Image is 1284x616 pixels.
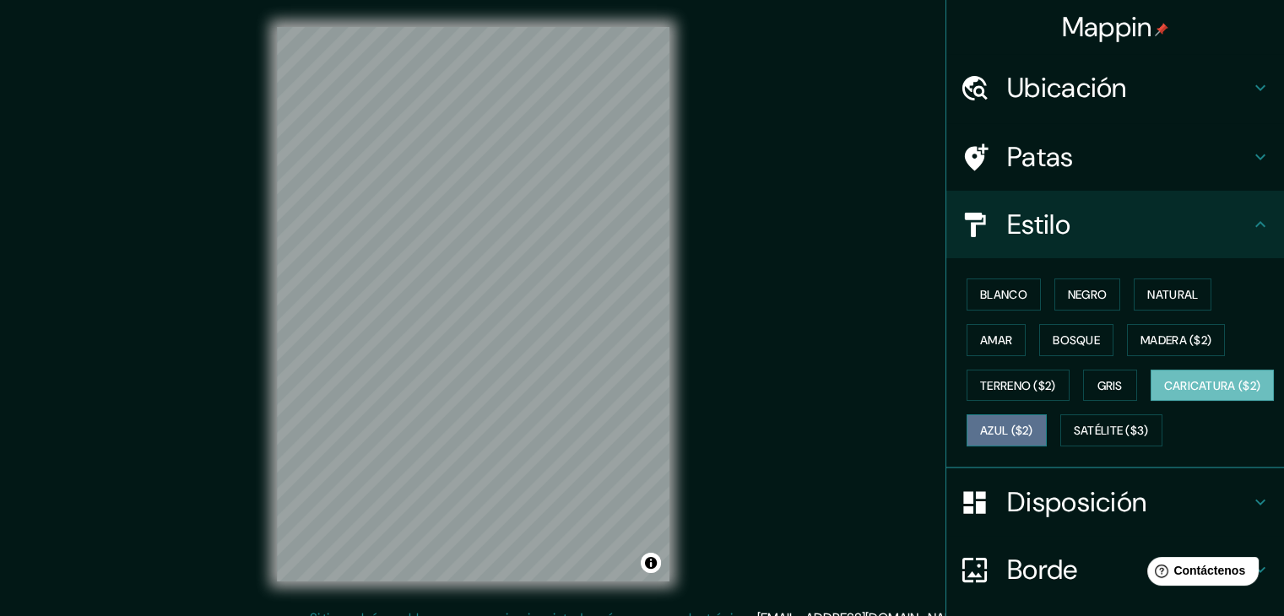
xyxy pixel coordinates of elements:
div: Estilo [946,191,1284,258]
button: Natural [1134,278,1211,311]
button: Madera ($2) [1127,324,1225,356]
div: Patas [946,123,1284,191]
font: Satélite ($3) [1074,424,1149,439]
iframe: Lanzador de widgets de ayuda [1134,550,1265,597]
button: Azul ($2) [967,414,1047,446]
font: Disposición [1007,484,1146,520]
canvas: Mapa [277,27,669,581]
font: Bosque [1053,332,1100,348]
button: Negro [1054,278,1121,311]
font: Azul ($2) [980,424,1033,439]
font: Ubicación [1007,70,1127,105]
button: Satélite ($3) [1060,414,1162,446]
button: Amar [967,324,1026,356]
button: Activar o desactivar atribución [641,553,661,573]
font: Natural [1147,287,1198,302]
img: pin-icon.png [1155,23,1168,36]
font: Gris [1097,378,1123,393]
div: Ubicación [946,54,1284,122]
font: Caricatura ($2) [1164,378,1261,393]
font: Amar [980,332,1012,348]
div: Borde [946,536,1284,603]
button: Caricatura ($2) [1151,370,1275,402]
font: Patas [1007,139,1074,175]
font: Estilo [1007,207,1070,242]
font: Mappin [1062,9,1152,45]
button: Gris [1083,370,1137,402]
font: Negro [1068,287,1108,302]
font: Blanco [980,287,1027,302]
div: Disposición [946,468,1284,536]
font: Terreno ($2) [980,378,1056,393]
font: Borde [1007,552,1078,587]
button: Bosque [1039,324,1113,356]
button: Terreno ($2) [967,370,1070,402]
button: Blanco [967,278,1041,311]
font: Madera ($2) [1140,332,1211,348]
